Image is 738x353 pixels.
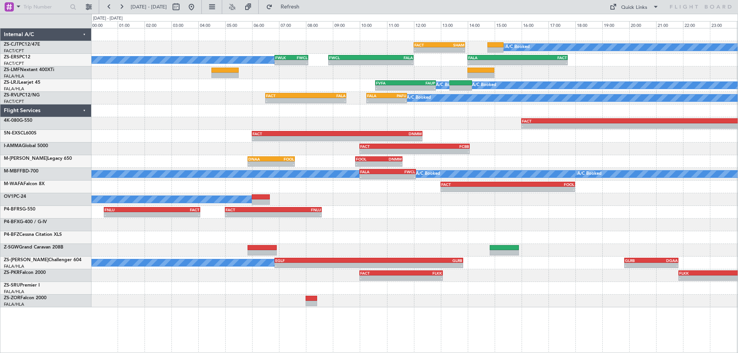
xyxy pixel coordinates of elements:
[4,131,20,136] span: 5N-EXS
[4,118,19,123] span: 4K-080
[253,136,337,141] div: -
[388,174,415,179] div: -
[652,263,678,268] div: -
[356,162,379,166] div: -
[4,80,40,85] a: ZS-LRJLearjet 45
[505,41,530,53] div: A/C Booked
[415,149,469,154] div: -
[625,263,651,268] div: -
[333,21,360,28] div: 09:00
[266,93,306,98] div: FACT
[379,162,402,166] div: -
[337,136,422,141] div: -
[371,55,413,60] div: FALA
[118,21,145,28] div: 01:00
[4,80,18,85] span: ZS-LRJ
[439,48,464,52] div: -
[198,21,225,28] div: 04:00
[152,207,200,212] div: FACT
[4,169,38,174] a: M-MBFFBD-700
[415,144,469,149] div: FCBB
[414,48,439,52] div: -
[4,68,20,72] span: ZS-LMF
[4,283,40,288] a: ZS-SRUPremier I
[495,21,522,28] div: 15:00
[4,296,20,300] span: ZS-ZOR
[522,124,658,128] div: -
[407,92,431,104] div: A/C Booked
[360,169,387,174] div: FALA
[710,21,737,28] div: 23:00
[4,48,24,54] a: FACT/CPT
[337,131,422,136] div: DNMM
[575,21,602,28] div: 18:00
[274,4,306,10] span: Refresh
[4,42,19,47] span: ZS-CJT
[679,276,722,280] div: -
[4,194,13,199] span: OV1
[4,156,47,161] span: M-[PERSON_NAME]
[4,245,63,250] a: Z-SGWGrand Caravan 208B
[369,258,462,263] div: GLRB
[4,258,81,262] a: ZS-[PERSON_NAME]Challenger 604
[273,212,321,217] div: -
[145,21,171,28] div: 02:00
[275,258,369,263] div: EGLF
[508,187,574,192] div: -
[376,81,406,85] div: FVFA
[356,157,379,161] div: FOOL
[4,270,20,275] span: ZS-PKR
[4,55,30,60] a: ZS-ERSPC12
[606,1,663,13] button: Quick Links
[549,21,575,28] div: 17:00
[291,55,307,60] div: FWCL
[416,168,440,180] div: A/C Booked
[387,93,406,98] div: PAFU
[4,99,24,104] a: FACT/CPT
[468,60,517,65] div: -
[225,21,252,28] div: 05:00
[517,55,567,60] div: FACT
[517,60,567,65] div: -
[105,212,152,217] div: -
[4,131,37,136] a: 5N-EXSCL600S
[152,212,200,217] div: -
[4,144,22,148] span: I-AMMA
[4,220,20,224] span: P4-BFX
[4,302,24,307] a: FALA/HLA
[271,157,294,161] div: FOOL
[271,162,294,166] div: -
[387,98,406,103] div: -
[414,43,439,47] div: FACT
[683,21,710,28] div: 22:00
[4,86,24,92] a: FALA/HLA
[4,207,35,212] a: P4-BFRSG-550
[273,207,321,212] div: FNLU
[371,60,413,65] div: -
[625,258,651,263] div: GLRB
[4,144,48,148] a: I-AMMAGlobal 5000
[131,3,167,10] span: [DATE] - [DATE]
[436,80,460,91] div: A/C Booked
[439,43,464,47] div: SHAM
[376,86,406,90] div: -
[275,60,291,65] div: -
[4,68,54,72] a: ZS-LMFNextant 400XTi
[360,174,387,179] div: -
[360,276,401,280] div: -
[275,263,369,268] div: -
[4,118,32,123] a: 4K-080G-550
[248,162,271,166] div: -
[441,187,508,192] div: -
[656,21,683,28] div: 21:00
[401,276,442,280] div: -
[252,21,279,28] div: 06:00
[4,93,40,98] a: ZS-RVLPC12/NG
[253,131,337,136] div: FACT
[4,232,62,237] a: P4-BFZCessna Citation XLS
[441,21,468,28] div: 13:00
[266,98,306,103] div: -
[387,21,414,28] div: 11:00
[4,258,48,262] span: ZS-[PERSON_NAME]
[226,212,273,217] div: -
